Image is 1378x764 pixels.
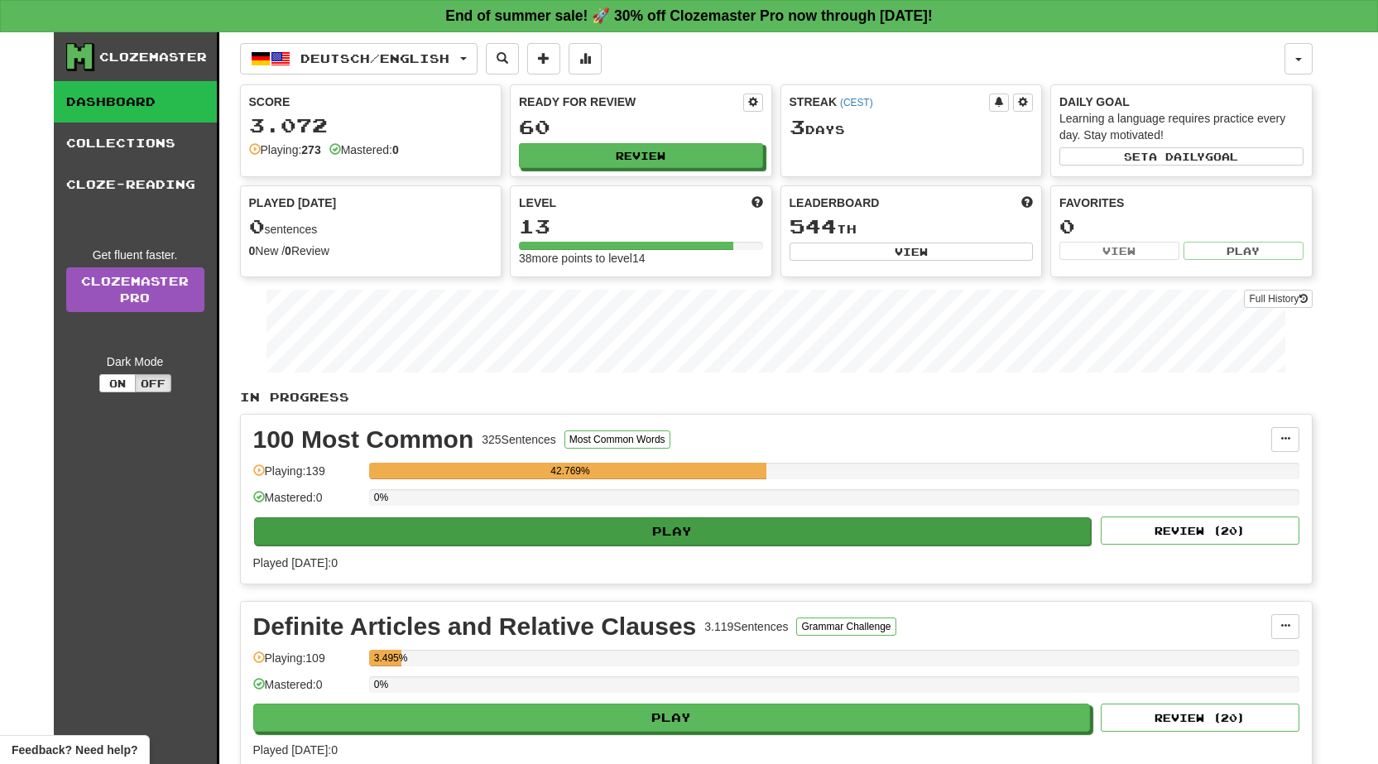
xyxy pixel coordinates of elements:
[790,216,1034,238] div: th
[253,614,697,639] div: Definite Articles and Relative Clauses
[1244,290,1312,308] button: Full History
[374,650,401,666] div: 3.495%
[790,214,837,238] span: 544
[66,267,204,312] a: ClozemasterPro
[704,618,788,635] div: 3.119 Sentences
[519,250,763,267] div: 38 more points to level 14
[249,94,493,110] div: Score
[254,517,1092,545] button: Play
[253,463,361,490] div: Playing: 139
[564,430,670,449] button: Most Common Words
[1149,151,1205,162] span: a daily
[790,115,805,138] span: 3
[374,463,766,479] div: 42.769%
[1059,242,1179,260] button: View
[66,247,204,263] div: Get fluent faster.
[519,94,743,110] div: Ready for Review
[253,676,361,704] div: Mastered: 0
[253,650,361,677] div: Playing: 109
[329,142,399,158] div: Mastered:
[99,49,207,65] div: Clozemaster
[253,556,338,569] span: Played [DATE]: 0
[1059,216,1304,237] div: 0
[99,374,136,392] button: On
[301,143,320,156] strong: 273
[1101,517,1299,545] button: Review (20)
[285,244,291,257] strong: 0
[1021,195,1033,211] span: This week in points, UTC
[486,43,519,74] button: Search sentences
[840,97,873,108] a: (CEST)
[527,43,560,74] button: Add sentence to collection
[519,195,556,211] span: Level
[790,195,880,211] span: Leaderboard
[253,743,338,757] span: Played [DATE]: 0
[249,115,493,136] div: 3.072
[392,143,399,156] strong: 0
[1101,704,1299,732] button: Review (20)
[253,489,361,517] div: Mastered: 0
[240,43,478,74] button: Deutsch/English
[519,216,763,237] div: 13
[135,374,171,392] button: Off
[569,43,602,74] button: More stats
[1059,147,1304,166] button: Seta dailygoal
[253,427,474,452] div: 100 Most Common
[54,81,217,123] a: Dashboard
[519,117,763,137] div: 60
[253,704,1091,732] button: Play
[1059,94,1304,110] div: Daily Goal
[66,353,204,370] div: Dark Mode
[249,216,493,238] div: sentences
[1059,195,1304,211] div: Favorites
[790,94,990,110] div: Streak
[249,244,256,257] strong: 0
[249,243,493,259] div: New / Review
[240,389,1313,406] p: In Progress
[482,431,556,448] div: 325 Sentences
[751,195,763,211] span: Score more points to level up
[1184,242,1304,260] button: Play
[249,195,337,211] span: Played [DATE]
[519,143,763,168] button: Review
[249,214,265,238] span: 0
[790,243,1034,261] button: View
[1059,110,1304,143] div: Learning a language requires practice every day. Stay motivated!
[300,51,449,65] span: Deutsch / English
[445,7,933,24] strong: End of summer sale! 🚀 30% off Clozemaster Pro now through [DATE]!
[12,742,137,758] span: Open feedback widget
[796,617,895,636] button: Grammar Challenge
[790,117,1034,138] div: Day s
[249,142,321,158] div: Playing:
[54,123,217,164] a: Collections
[54,164,217,205] a: Cloze-Reading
